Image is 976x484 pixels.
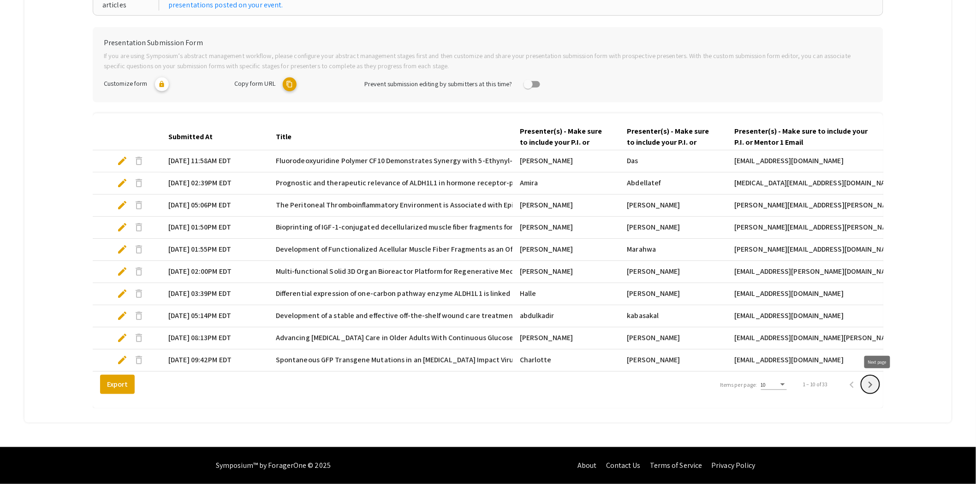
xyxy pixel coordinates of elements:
mat-cell: [EMAIL_ADDRESS][DOMAIN_NAME] [727,305,893,327]
mat-cell: Amira [512,172,620,195]
span: edit [117,354,128,366]
mat-cell: [PERSON_NAME][EMAIL_ADDRESS][PERSON_NAME][DOMAIN_NAME] [727,195,893,217]
mat-cell: [DATE] 03:39PM EDT [161,283,268,305]
span: delete [133,332,144,343]
div: Presenter(s) - Make sure to include your P.I. or Mentor 1 Email [734,126,877,148]
mat-cell: [DATE] 05:14PM EDT [161,305,268,327]
span: Copy form URL [234,79,275,88]
mat-cell: Charlotte [512,349,620,372]
span: 10 [761,381,766,388]
mat-cell: [MEDICAL_DATA][EMAIL_ADDRESS][DOMAIN_NAME] [727,172,893,195]
div: Title [276,131,300,142]
span: edit [117,244,128,255]
span: Prevent submission editing by submitters at this time? [364,79,512,88]
mat-cell: [PERSON_NAME][EMAIL_ADDRESS][DOMAIN_NAME] [727,239,893,261]
div: Presenter(s) - Make sure to include your P.I. or Mentor 1 Last Name [627,126,720,148]
span: delete [133,155,144,166]
span: edit [117,222,128,233]
mat-cell: [DATE] 09:42PM EDT [161,349,268,372]
mat-cell: [PERSON_NAME] [620,283,727,305]
mat-cell: Das [620,150,727,172]
span: Differential expression of one-carbon pathway enzyme ALDH1L1 is linked to tumorigenicity of low-g... [276,288,797,299]
a: Terms of Service [650,460,702,470]
span: Fluorodeoxyuridine Polymer CF10 Demonstrates Synergy with 5-Ethynyl-2'-Deoxyuridine Inducing Telo... [276,155,739,166]
span: delete [133,354,144,366]
span: delete [133,288,144,299]
div: Submitted At [168,131,221,142]
span: Multi-functional Solid 3D Organ Bioreactor Platform for Regenerative Medicine Applications [276,266,572,277]
mat-cell: Halle [512,283,620,305]
div: Title [276,131,292,142]
span: delete [133,222,144,233]
span: Bioprinting of IGF-1-conjugated decellularized muscle fiber fragments for transplantable muscle c... [276,222,625,233]
mat-icon: lock [155,77,169,91]
mat-cell: [PERSON_NAME] [512,239,620,261]
div: Symposium™ by ForagerOne © 2025 [216,447,331,484]
mat-cell: [PERSON_NAME] [512,217,620,239]
h6: Presentation Submission Form [104,38,872,47]
mat-cell: [EMAIL_ADDRESS][PERSON_NAME][DOMAIN_NAME] [727,261,893,283]
div: Presenter(s) - Make sure to include your P.I. or Mentor 1 First Name [520,126,613,148]
span: edit [117,332,128,343]
mat-cell: abdulkadir [512,305,620,327]
mat-icon: copy URL [283,77,297,91]
mat-cell: Abdellatef [620,172,727,195]
mat-cell: Marahwa [620,239,727,261]
span: edit [117,200,128,211]
span: delete [133,200,144,211]
span: edit [117,177,128,189]
span: delete [133,244,144,255]
mat-cell: [PERSON_NAME] [512,150,620,172]
mat-cell: [DATE] 05:06PM EDT [161,195,268,217]
p: If you are using Symposium’s abstract management workflow, please configure your abstract managem... [104,51,872,71]
mat-select: Items per page: [761,382,787,388]
mat-cell: [PERSON_NAME] [620,217,727,239]
mat-cell: [DATE] 02:39PM EDT [161,172,268,195]
span: edit [117,155,128,166]
span: delete [133,310,144,321]
iframe: Chat [7,443,39,477]
mat-cell: [PERSON_NAME] [620,349,727,372]
mat-cell: [PERSON_NAME][EMAIL_ADDRESS][PERSON_NAME][DOMAIN_NAME] [727,217,893,239]
mat-cell: [DATE] 01:55PM EDT [161,239,268,261]
span: Development of a stable and effective off-the-shelf wound care treatment for combat burn injuries... [276,310,699,321]
span: The Peritoneal Thromboinflammatory Environment is Associated with Epithelial [MEDICAL_DATA] Loss ... [276,200,753,211]
div: Items per page: [720,381,757,389]
mat-cell: kabasakal [620,305,727,327]
span: edit [117,288,128,299]
span: delete [133,177,144,189]
span: Customize form [104,79,147,88]
mat-cell: [DATE] 01:50PM EDT [161,217,268,239]
mat-cell: [PERSON_NAME] [512,327,620,349]
mat-cell: [EMAIL_ADDRESS][DOMAIN_NAME] [727,349,893,372]
span: Advancing [MEDICAL_DATA] Care in Older Adults With Continuous Glucose Monitoring and Automated [M... [276,332,685,343]
mat-cell: [PERSON_NAME] [512,195,620,217]
mat-cell: [PERSON_NAME] [512,261,620,283]
mat-cell: [DATE] 02:00PM EDT [161,261,268,283]
mat-cell: [PERSON_NAME] [620,261,727,283]
span: delete [133,266,144,277]
button: Next page [861,375,880,394]
div: Submitted At [168,131,213,142]
a: About [577,460,597,470]
button: Export [100,375,135,394]
button: Previous page [843,375,861,394]
mat-cell: [PERSON_NAME] [620,195,727,217]
mat-cell: [DATE] 11:58AM EDT [161,150,268,172]
span: Development of Functionalized Acellular Muscle Fiber Fragments as an Off-the-Shelf Medical Product [276,244,602,255]
div: Next page [864,356,890,368]
a: Privacy Policy [712,460,756,470]
div: 1 – 10 of 33 [803,380,828,389]
mat-cell: [EMAIL_ADDRESS][DOMAIN_NAME][PERSON_NAME] [727,327,893,349]
mat-cell: [EMAIL_ADDRESS][DOMAIN_NAME] [727,150,893,172]
mat-cell: [PERSON_NAME] [620,327,727,349]
span: Spontaneous GFP Transgene Mutations in an [MEDICAL_DATA] Impact Virus-Host Interaction Dynamics [276,354,606,366]
mat-cell: [DATE] 08:13PM EDT [161,327,268,349]
div: Presenter(s) - Make sure to include your P.I. or Mentor 1 Email [734,126,886,148]
div: Presenter(s) - Make sure to include your P.I. or Mentor 1 First Name [520,126,604,148]
span: edit [117,266,128,277]
span: edit [117,310,128,321]
div: Presenter(s) - Make sure to include your P.I. or Mentor 1 Last Name [627,126,712,148]
mat-cell: [EMAIL_ADDRESS][DOMAIN_NAME] [727,283,893,305]
a: Contact Us [606,460,641,470]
